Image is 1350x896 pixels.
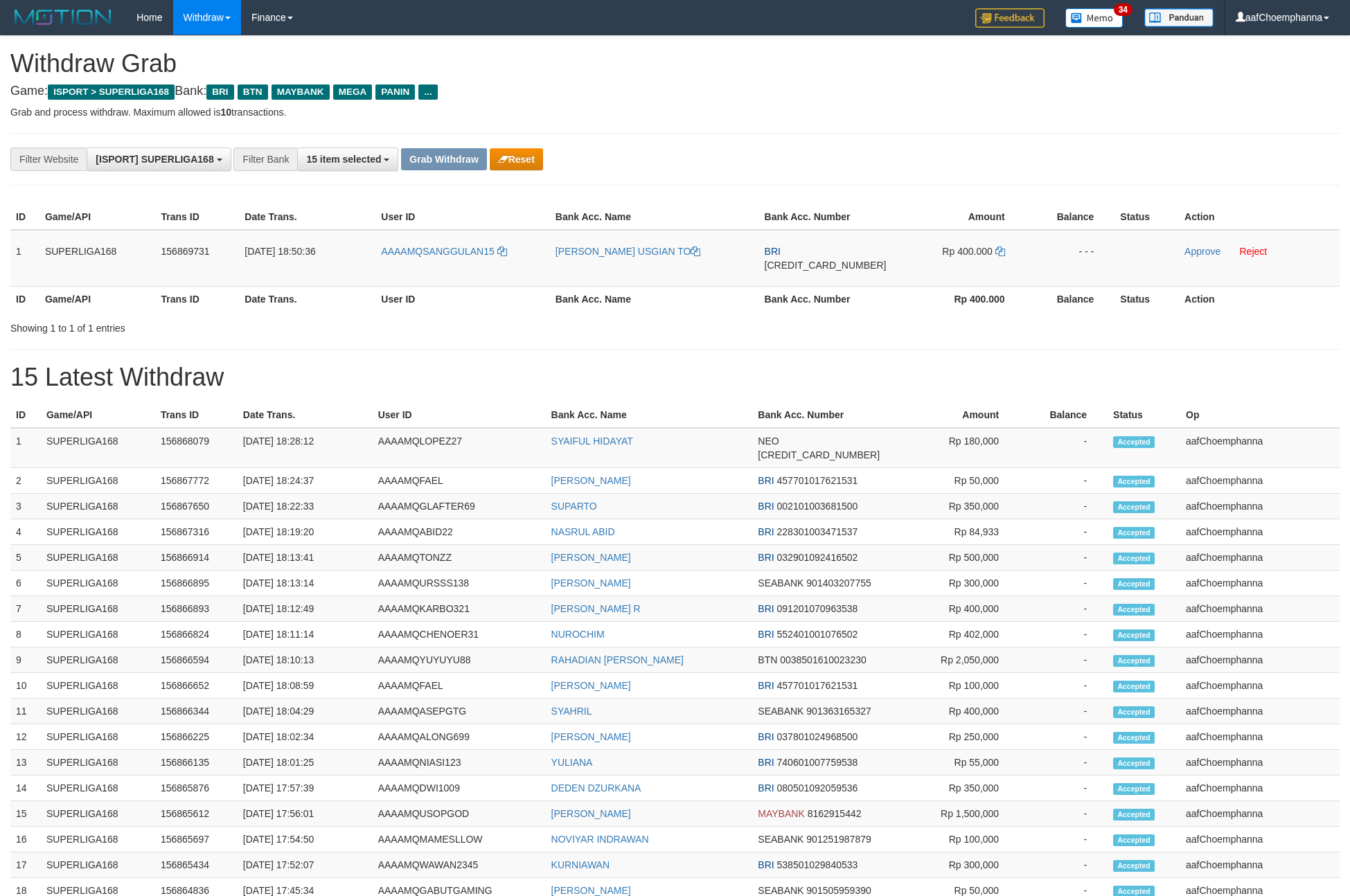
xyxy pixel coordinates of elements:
h1: 15 Latest Withdraw [10,364,1340,391]
td: aafChoemphanna [1180,724,1340,750]
th: Bank Acc. Name [550,204,759,230]
td: SUPERLIGA168 [41,622,155,647]
th: Status [1114,286,1179,312]
a: SUPARTO [551,501,597,512]
a: SYAHRIL [551,706,592,717]
h4: Game: Bank: [10,84,1340,98]
td: [DATE] 18:08:59 [238,673,373,699]
span: Copy 538501029840533 to clipboard [777,859,858,870]
td: 156866652 [155,673,238,699]
a: [PERSON_NAME] [551,808,631,819]
span: BRI [758,552,774,563]
td: [DATE] 18:13:41 [238,545,373,571]
td: 156867772 [155,468,238,494]
span: Accepted [1113,783,1155,795]
span: Copy 901505959390 to clipboard [806,885,871,896]
th: Action [1179,204,1340,230]
a: [PERSON_NAME] [551,475,631,486]
td: SUPERLIGA168 [41,724,155,750]
td: Rp 100,000 [887,673,1020,699]
td: 156866135 [155,750,238,776]
span: [DATE] 18:50:36 [245,246,315,257]
td: [DATE] 18:13:14 [238,571,373,596]
td: SUPERLIGA168 [39,230,156,287]
span: MAYBANK [758,808,804,819]
th: ID [10,204,39,230]
span: Copy 080501092059536 to clipboard [777,782,858,794]
span: Copy 228301003471537 to clipboard [777,526,858,537]
span: PANIN [375,84,415,100]
span: Copy 002101003681500 to clipboard [777,501,858,512]
td: - [1020,724,1108,750]
td: Rp 2,050,000 [887,647,1020,673]
span: ... [418,84,437,100]
td: - [1020,647,1108,673]
span: Copy 568401030185536 to clipboard [765,260,887,271]
td: SUPERLIGA168 [41,571,155,596]
td: 11 [10,699,41,724]
td: Rp 1,500,000 [887,801,1020,827]
span: Copy 037801024968500 to clipboard [777,731,858,742]
span: BRI [758,629,774,640]
td: [DATE] 18:28:12 [238,428,373,468]
th: Bank Acc. Name [546,402,753,428]
span: Copy 0038501610023230 to clipboard [780,654,867,665]
td: AAAAMQTONZZ [373,545,546,571]
th: Date Trans. [238,402,373,428]
span: Accepted [1113,860,1155,872]
div: Filter Website [10,147,87,171]
td: [DATE] 17:54:50 [238,827,373,852]
td: 16 [10,827,41,852]
td: Rp 300,000 [887,852,1020,878]
td: 9 [10,647,41,673]
th: Balance [1020,402,1108,428]
td: 1 [10,230,39,287]
span: BTN [238,84,268,100]
td: 156866893 [155,596,238,622]
th: Date Trans. [239,286,375,312]
td: aafChoemphanna [1180,776,1340,801]
span: NEO [758,436,779,447]
th: ID [10,286,39,312]
td: 156866594 [155,647,238,673]
span: Copy 032901092416502 to clipboard [777,552,858,563]
td: - [1020,699,1108,724]
td: SUPERLIGA168 [41,776,155,801]
button: 15 item selected [297,147,398,171]
span: SEABANK [758,834,803,845]
td: 156868079 [155,428,238,468]
span: SEABANK [758,577,803,589]
td: - [1020,494,1108,519]
td: - [1020,827,1108,852]
td: Rp 350,000 [887,494,1020,519]
td: Rp 180,000 [887,428,1020,468]
span: SEABANK [758,885,803,896]
td: - [1020,776,1108,801]
th: User ID [375,286,549,312]
td: [DATE] 18:22:33 [238,494,373,519]
th: Trans ID [156,204,240,230]
td: 156867316 [155,519,238,545]
span: BRI [758,603,774,614]
td: 5 [10,545,41,571]
span: Rp 400.000 [942,246,992,257]
a: [PERSON_NAME] [551,680,631,691]
span: BRI [758,731,774,742]
span: Accepted [1113,655,1155,667]
td: [DATE] 18:11:14 [238,622,373,647]
img: Button%20Memo.svg [1065,8,1123,28]
td: 17 [10,852,41,878]
a: NUROCHIM [551,629,605,640]
th: Trans ID [155,402,238,428]
th: Game/API [39,286,156,312]
a: Approve [1184,246,1220,257]
td: 8 [10,622,41,647]
span: BRI [758,757,774,768]
td: 2 [10,468,41,494]
td: 1 [10,428,41,468]
td: Rp 50,000 [887,468,1020,494]
span: 15 item selected [306,154,381,165]
td: 15 [10,801,41,827]
span: Accepted [1113,436,1155,448]
span: Accepted [1113,604,1155,616]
